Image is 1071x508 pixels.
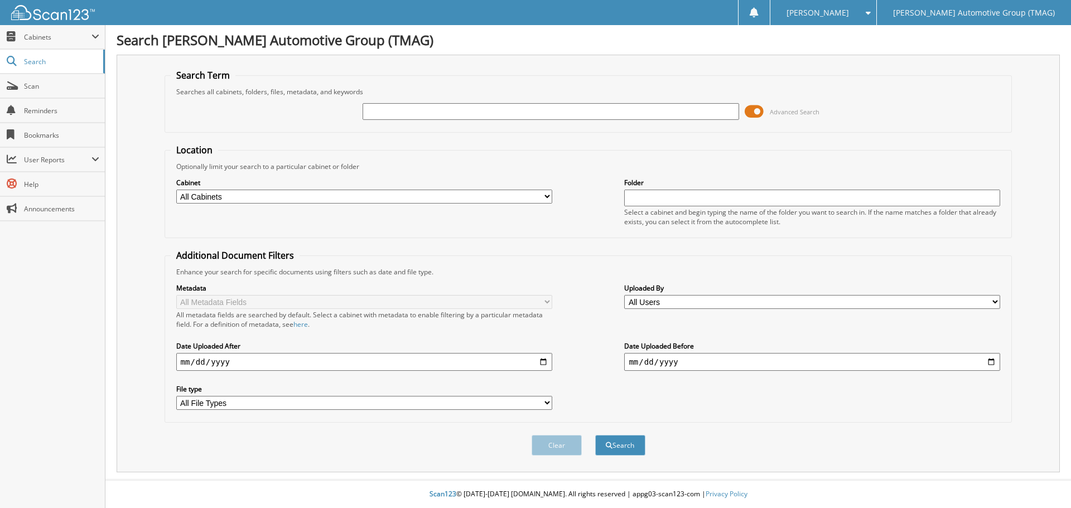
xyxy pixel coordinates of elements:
a: here [293,320,308,329]
span: Bookmarks [24,130,99,140]
label: File type [176,384,552,394]
div: Searches all cabinets, folders, files, metadata, and keywords [171,87,1006,96]
img: scan123-logo-white.svg [11,5,95,20]
input: end [624,353,1000,371]
span: [PERSON_NAME] Automotive Group (TMAG) [893,9,1055,16]
div: Select a cabinet and begin typing the name of the folder you want to search in. If the name match... [624,207,1000,226]
label: Metadata [176,283,552,293]
span: Search [24,57,98,66]
legend: Additional Document Filters [171,249,300,262]
input: start [176,353,552,371]
a: Privacy Policy [706,489,747,499]
div: Enhance your search for specific documents using filters such as date and file type. [171,267,1006,277]
legend: Location [171,144,218,156]
legend: Search Term [171,69,235,81]
span: Reminders [24,106,99,115]
label: Date Uploaded Before [624,341,1000,351]
span: Cabinets [24,32,91,42]
label: Cabinet [176,178,552,187]
span: [PERSON_NAME] [787,9,849,16]
span: Help [24,180,99,189]
label: Date Uploaded After [176,341,552,351]
span: User Reports [24,155,91,165]
div: © [DATE]-[DATE] [DOMAIN_NAME]. All rights reserved | appg03-scan123-com | [105,481,1071,508]
div: Optionally limit your search to a particular cabinet or folder [171,162,1006,171]
label: Uploaded By [624,283,1000,293]
div: All metadata fields are searched by default. Select a cabinet with metadata to enable filtering b... [176,310,552,329]
h1: Search [PERSON_NAME] Automotive Group (TMAG) [117,31,1060,49]
span: Scan123 [430,489,456,499]
button: Search [595,435,645,456]
span: Advanced Search [770,108,819,116]
span: Announcements [24,204,99,214]
label: Folder [624,178,1000,187]
button: Clear [532,435,582,456]
span: Scan [24,81,99,91]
